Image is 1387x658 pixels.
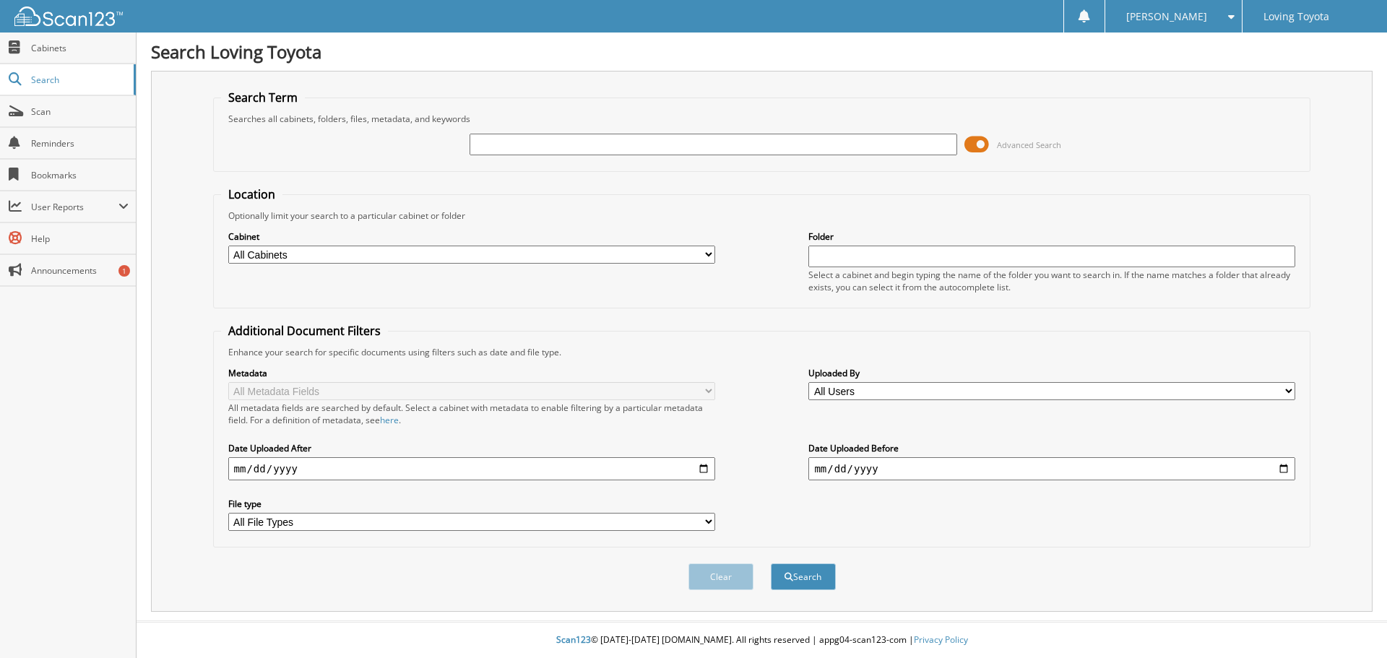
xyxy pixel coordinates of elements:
div: All metadata fields are searched by default. Select a cabinet with metadata to enable filtering b... [228,402,715,426]
h1: Search Loving Toyota [151,40,1373,64]
span: Loving Toyota [1263,12,1329,21]
a: Privacy Policy [914,633,968,646]
button: Clear [688,563,753,590]
img: scan123-logo-white.svg [14,7,123,26]
span: Scan [31,105,129,118]
label: Uploaded By [808,367,1295,379]
label: Folder [808,230,1295,243]
span: User Reports [31,201,118,213]
span: Cabinets [31,42,129,54]
span: Search [31,74,126,86]
button: Search [771,563,836,590]
div: Searches all cabinets, folders, files, metadata, and keywords [221,113,1303,125]
label: File type [228,498,715,510]
input: end [808,457,1295,480]
div: Select a cabinet and begin typing the name of the folder you want to search in. If the name match... [808,269,1295,293]
div: Enhance your search for specific documents using filters such as date and file type. [221,346,1303,358]
legend: Location [221,186,282,202]
label: Metadata [228,367,715,379]
label: Date Uploaded After [228,442,715,454]
span: Advanced Search [997,139,1061,150]
a: here [380,414,399,426]
label: Date Uploaded Before [808,442,1295,454]
input: start [228,457,715,480]
span: Reminders [31,137,129,150]
label: Cabinet [228,230,715,243]
div: Optionally limit your search to a particular cabinet or folder [221,209,1303,222]
span: Announcements [31,264,129,277]
span: [PERSON_NAME] [1126,12,1207,21]
span: Scan123 [556,633,591,646]
div: © [DATE]-[DATE] [DOMAIN_NAME]. All rights reserved | appg04-scan123-com | [137,623,1387,658]
div: 1 [118,265,130,277]
span: Help [31,233,129,245]
legend: Search Term [221,90,305,105]
span: Bookmarks [31,169,129,181]
legend: Additional Document Filters [221,323,388,339]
